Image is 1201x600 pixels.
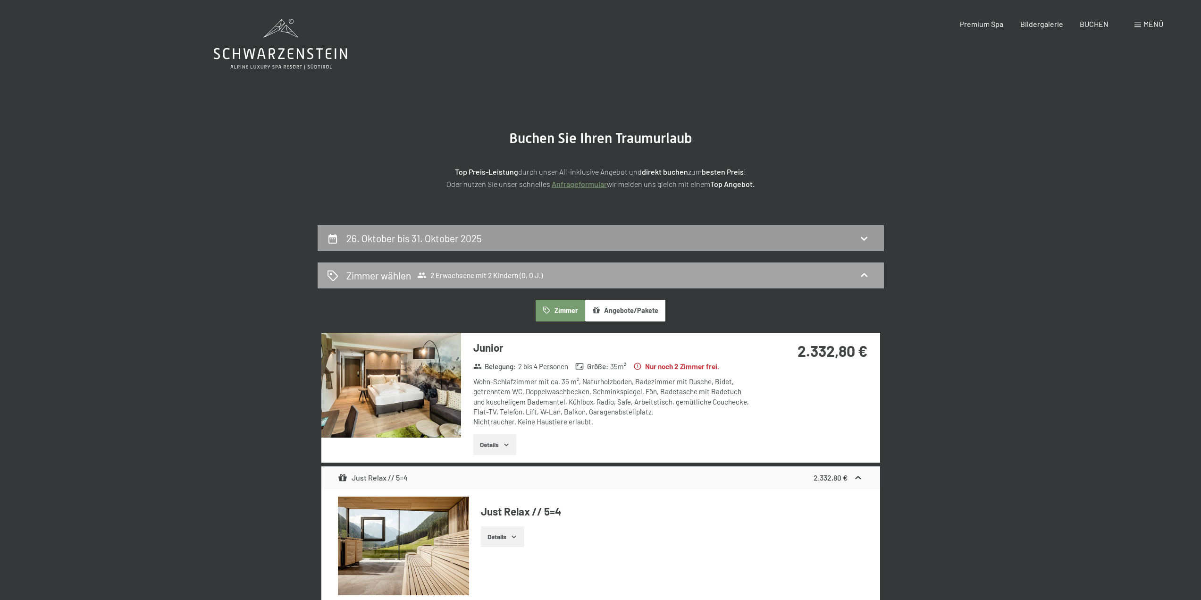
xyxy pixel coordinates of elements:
[481,504,863,519] h4: Just Relax // 5=4
[321,466,880,489] div: Just Relax // 5=42.332,80 €
[365,166,837,190] p: durch unser All-inklusive Angebot und zum ! Oder nutzen Sie unser schnelles wir melden uns gleich...
[455,167,518,176] strong: Top Preis-Leistung
[536,300,585,321] button: Zimmer
[633,362,719,372] strong: Nur noch 2 Zimmer frei.
[518,362,568,372] span: 2 bis 4 Personen
[610,362,626,372] span: 35 m²
[585,300,665,321] button: Angebote/Pakete
[481,526,524,547] button: Details
[702,167,744,176] strong: besten Preis
[1080,19,1109,28] a: BUCHEN
[1020,19,1063,28] a: Bildergalerie
[338,472,408,483] div: Just Relax // 5=4
[473,377,754,427] div: Wohn-Schlafzimmer mit ca. 35 m², Naturholzboden, Badezimmer mit Dusche, Bidet, getrenntem WC, Dop...
[575,362,608,372] strong: Größe :
[417,270,543,280] span: 2 Erwachsene mit 2 Kindern (0, 0 J.)
[509,130,692,146] span: Buchen Sie Ihren Traumurlaub
[473,434,516,455] button: Details
[552,179,607,188] a: Anfrageformular
[346,269,411,282] h2: Zimmer wählen
[473,340,754,355] h3: Junior
[798,342,867,360] strong: 2.332,80 €
[321,333,461,438] img: mss_renderimg.php
[4,4,138,13] div: Eintrag wählen
[710,179,755,188] strong: Top Angebot.
[338,497,469,595] img: mss_renderimg.php
[346,232,482,244] h2: 26. Oktober bis 31. Oktober 2025
[50,4,56,12] span: ✖
[642,167,688,176] strong: direkt buchen
[814,473,848,482] strong: 2.332,80 €
[1143,19,1163,28] span: Menü
[473,362,516,372] strong: Belegung :
[960,19,1003,28] a: Premium Spa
